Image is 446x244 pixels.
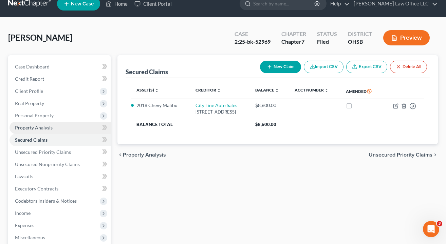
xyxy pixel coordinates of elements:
i: chevron_left [117,152,123,158]
a: Creditor unfold_more [196,87,221,93]
a: Unsecured Nonpriority Claims [10,158,111,170]
span: Unsecured Priority Claims [15,149,71,155]
span: Miscellaneous [15,235,45,240]
span: Lawsuits [15,174,33,179]
span: Credit Report [15,76,44,82]
a: Executory Contracts [10,183,111,195]
a: City Line Auto Sales [196,102,237,108]
span: [PERSON_NAME] [8,33,72,42]
a: Credit Report [10,73,111,85]
th: Balance Total [131,118,250,130]
div: Chapter [281,38,306,46]
a: Secured Claims [10,134,111,146]
li: 2018 Chevy Malibu [136,102,185,109]
span: Client Profile [15,88,43,94]
a: Case Dashboard [10,61,111,73]
i: unfold_more [155,88,159,93]
i: unfold_more [324,88,329,93]
div: Secured Claims [126,68,168,76]
div: Chapter [281,30,306,38]
iframe: Intercom live chat [423,221,439,237]
span: Income [15,210,31,216]
div: District [348,30,372,38]
a: Lawsuits [10,170,111,183]
a: Export CSV [346,61,387,73]
div: $8,600.00 [255,102,284,109]
span: Codebtors Insiders & Notices [15,198,77,204]
a: Acct Number unfold_more [295,87,329,93]
a: Unsecured Priority Claims [10,146,111,158]
a: Balance unfold_more [255,87,279,93]
button: Import CSV [304,61,343,73]
a: Property Analysis [10,122,111,134]
div: OHSB [348,38,372,46]
th: Amended [340,83,383,99]
span: Property Analysis [123,152,166,158]
div: 2:25-bk-52969 [235,38,271,46]
span: Property Analysis [15,125,53,130]
div: Case [235,30,271,38]
span: $8,600.00 [255,122,276,127]
button: New Claim [260,61,301,73]
span: Executory Contracts [15,186,58,191]
button: Unsecured Priority Claims chevron_right [369,152,438,158]
span: Secured Claims [15,137,48,143]
div: [STREET_ADDRESS] [196,109,245,115]
i: chevron_right [432,152,438,158]
span: 3 [437,221,442,226]
span: Unsecured Priority Claims [369,152,432,158]
div: Filed [317,38,337,46]
i: unfold_more [217,88,221,93]
span: Real Property [15,100,44,106]
div: Status [317,30,337,38]
span: Case Dashboard [15,64,50,69]
span: Unsecured Nonpriority Claims [15,161,80,167]
i: unfold_more [275,88,279,93]
span: Expenses [15,222,34,228]
a: Asset(s) unfold_more [136,87,159,93]
button: Preview [383,30,430,45]
span: New Case [71,1,94,6]
button: Delete All [390,61,427,73]
span: 7 [301,38,304,45]
span: Personal Property [15,113,54,118]
button: chevron_left Property Analysis [117,152,166,158]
